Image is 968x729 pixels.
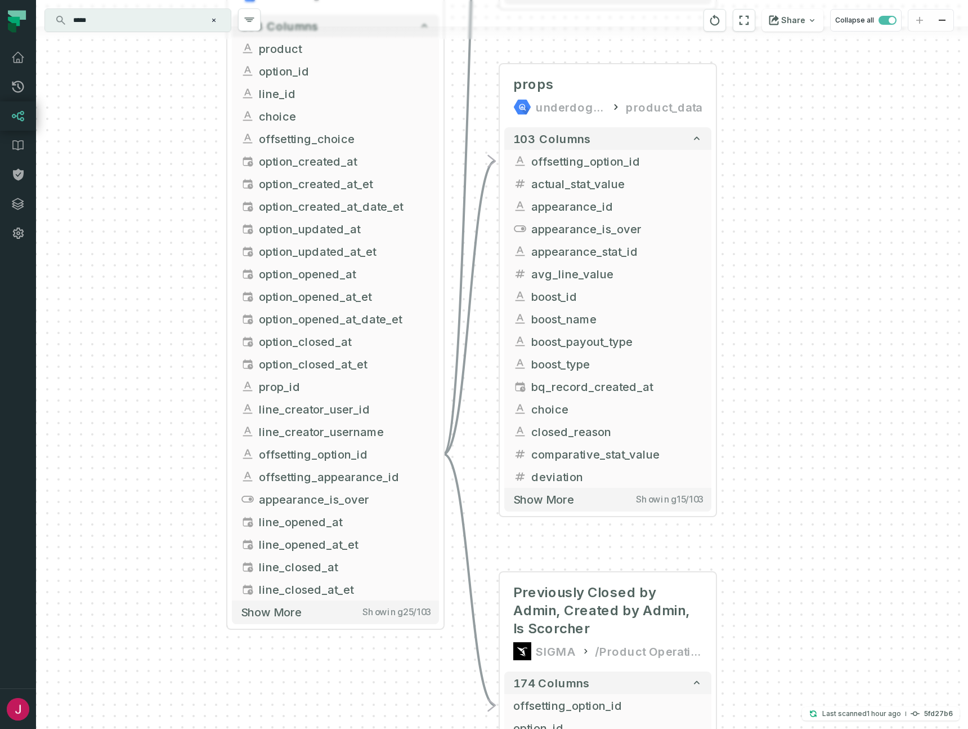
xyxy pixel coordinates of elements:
[531,378,702,395] span: bq_record_created_at
[362,607,430,618] span: Showing 25 / 103
[232,60,439,82] button: option_id
[259,108,430,125] span: choice
[241,605,302,619] span: Show more
[259,85,430,102] span: line_id
[232,150,439,172] button: option_created_at
[531,401,702,417] span: choice
[232,308,439,330] button: option_opened_at_date_et
[259,198,430,215] span: option_created_at_date_et
[504,443,711,465] button: comparative_stat_value
[241,492,254,506] span: boolean
[513,697,702,714] span: offsetting_option_id
[504,353,711,375] button: boost_type
[504,285,711,308] button: boost_id
[241,515,254,528] span: timestamp
[531,175,702,192] span: actual_stat_value
[232,578,439,601] button: line_closed_at_et
[531,288,702,305] span: boost_id
[531,153,702,170] span: offsetting_option_id
[241,177,254,190] span: timestamp
[513,177,527,190] span: decimal
[531,423,702,440] span: closed_reason
[504,330,711,353] button: boost_payout_type
[259,175,430,192] span: option_created_at_et
[513,470,527,483] span: decimal
[259,423,430,440] span: line_creator_username
[531,265,702,282] span: avg_line_value
[513,222,527,235] span: boolean
[241,357,254,371] span: timestamp
[259,581,430,598] span: line_closed_at_et
[259,355,430,372] span: option_closed_at_et
[259,40,430,57] span: product
[241,109,254,123] span: string
[259,63,430,79] span: option_id
[232,510,439,533] button: line_opened_at
[232,443,439,465] button: offsetting_option_id
[443,161,495,454] g: Edge from 5078709b844310446bae99b5029db76c to 50ba1156864b08e7b0e1a4647f75ad80
[241,290,254,303] span: timestamp
[513,357,527,371] span: string
[232,555,439,578] button: line_closed_at
[259,536,430,553] span: line_opened_at_et
[241,425,254,438] span: string
[531,355,702,372] span: boost_type
[536,642,576,660] div: SIGMA
[513,402,527,416] span: string
[513,492,574,506] span: Show more
[259,310,430,327] span: option_opened_at_date_et
[504,263,711,285] button: avg_line_value
[531,333,702,350] span: boost_payout_type
[504,308,711,330] button: boost_name
[259,558,430,575] span: line_closed_at
[232,488,439,510] button: appearance_is_over
[259,153,430,170] span: option_created_at
[241,245,254,258] span: timestamp
[595,642,702,660] div: /Product Operations/Pick'em Tracking and Attribution/Scorchers/Scorcher Stats
[232,82,439,105] button: line_id
[232,127,439,150] button: offsetting_choice
[241,402,254,416] span: string
[232,353,439,375] button: option_closed_at_et
[867,709,901,718] relative-time: Sep 12, 2025, 4:09 PM EDT
[513,199,527,213] span: string
[513,312,527,326] span: string
[504,375,711,398] button: bq_record_created_at
[259,401,430,417] span: line_creator_user_id
[232,240,439,263] button: option_updated_at_et
[513,132,591,145] span: 103 columns
[626,98,702,116] div: product_data
[513,154,527,168] span: string
[241,537,254,551] span: timestamp
[504,465,711,488] button: deviation
[504,694,711,717] button: offsetting_option_id
[513,267,527,281] span: decimal
[232,217,439,240] button: option_updated_at
[232,465,439,488] button: offsetting_appearance_id
[241,312,254,326] span: date
[531,310,702,327] span: boost_name
[931,10,953,32] button: zoom out
[531,198,702,215] span: appearance_id
[241,154,254,168] span: timestamp
[924,710,953,717] h4: 5fd27b6
[241,132,254,145] span: string
[531,243,702,260] span: appearance_stat_id
[241,470,254,483] span: string
[504,488,711,511] button: Show moreShowing15/103
[232,601,439,624] button: Show moreShowing25/103
[513,425,527,438] span: string
[259,220,430,237] span: option_updated_at
[802,707,960,721] button: Last scanned[DATE] 4:09:46 PM5fd27b6
[259,333,430,350] span: option_closed_at
[531,446,702,463] span: comparative_stat_value
[241,560,254,574] span: timestamp
[822,708,901,719] p: Last scanned
[241,267,254,281] span: timestamp
[259,491,430,508] span: appearance_is_over
[513,245,527,258] span: string
[232,195,439,217] button: option_created_at_date_et
[241,583,254,596] span: timestamp
[762,9,823,32] button: Share
[232,330,439,353] button: option_closed_at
